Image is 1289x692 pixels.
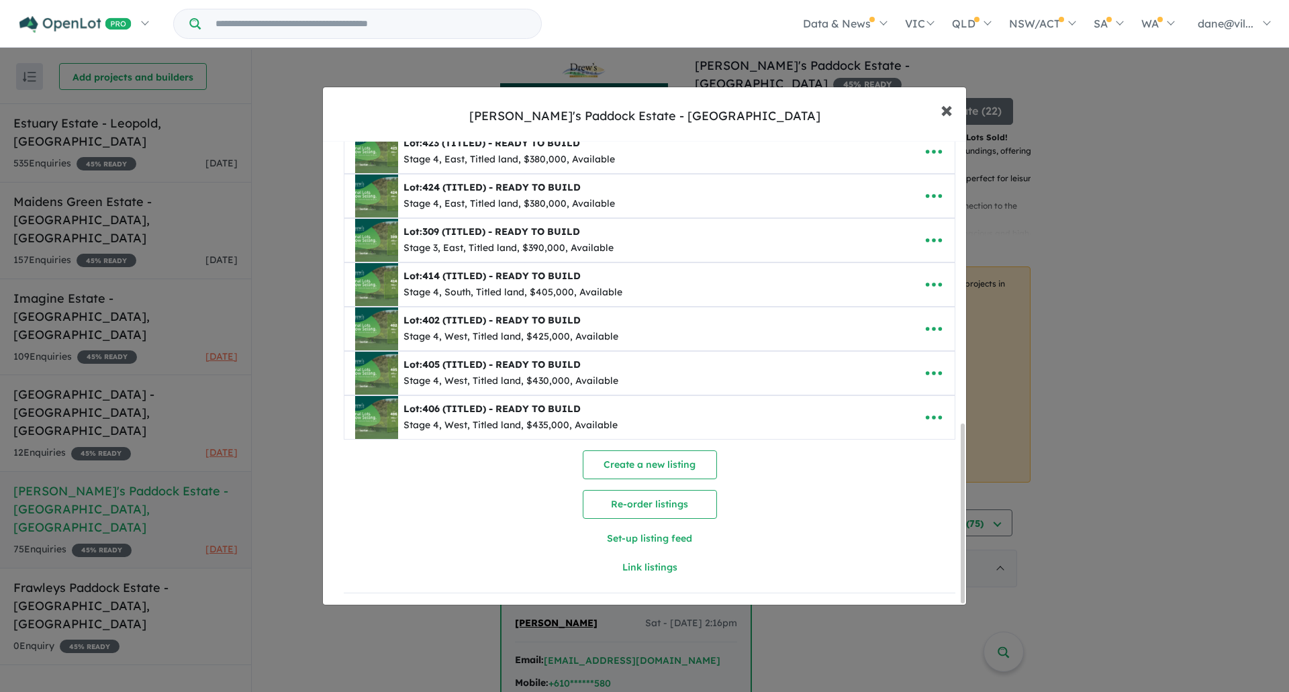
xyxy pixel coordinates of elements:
[403,196,615,212] div: Stage 4, East, Titled land, $380,000, Available
[355,263,398,306] img: Drew-s%20Paddock%20Estate%20-%20Invermay%20Park%20-%20Lot%20414%20-TITLED-%20-%20READY%20TO%20BUI...
[403,240,614,256] div: Stage 3, East, Titled land, $390,000, Available
[583,450,717,479] button: Create a new listing
[203,9,538,38] input: Try estate name, suburb, builder or developer
[403,226,580,238] b: Lot:
[497,553,803,582] button: Link listings
[422,358,581,370] span: 405 (TITLED) - READY TO BUILD
[497,524,803,553] button: Set-up listing feed
[422,226,580,238] span: 309 (TITLED) - READY TO BUILD
[355,130,398,173] img: Drew-s%20Paddock%20Estate%20-%20Invermay%20Park%20-%20Lot%20423%20-TITLED-%20-%20READY%20TO%20BUI...
[403,417,618,434] div: Stage 4, West, Titled land, $435,000, Available
[355,352,398,395] img: Drew-s%20Paddock%20Estate%20-%20Invermay%20Park%20-%20Lot%20405%20-TITLED-%20-%20READY%20TO%20BUI...
[403,285,622,301] div: Stage 4, South, Titled land, $405,000, Available
[355,307,398,350] img: Drew-s%20Paddock%20Estate%20-%20Invermay%20Park%20-%20Lot%20402%20-TITLED-%20-%20READY%20TO%20BUI...
[403,137,580,149] b: Lot:
[941,95,953,123] span: ×
[422,137,580,149] span: 423 (TITLED) - READY TO BUILD
[403,358,581,370] b: Lot:
[583,490,717,519] button: Re-order listings
[422,270,581,282] span: 414 (TITLED) - READY TO BUILD
[19,16,132,33] img: Openlot PRO Logo White
[403,329,618,345] div: Stage 4, West, Titled land, $425,000, Available
[403,181,581,193] b: Lot:
[469,107,820,125] div: [PERSON_NAME]'s Paddock Estate - [GEOGRAPHIC_DATA]
[1198,17,1253,30] span: dane@vil...
[403,270,581,282] b: Lot:
[403,314,581,326] b: Lot:
[422,314,581,326] span: 402 (TITLED) - READY TO BUILD
[422,181,581,193] span: 424 (TITLED) - READY TO BUILD
[355,396,398,439] img: Drew-s%20Paddock%20Estate%20-%20Invermay%20Park%20-%20Lot%20406%20-TITLED-%20-%20READY%20TO%20BUI...
[403,373,618,389] div: Stage 4, West, Titled land, $430,000, Available
[355,219,398,262] img: Drew-s%20Paddock%20Estate%20-%20Invermay%20Park%20-%20Lot%20309%20-TITLED-%20-%20READY%20TO%20BUI...
[403,403,581,415] b: Lot:
[422,403,581,415] span: 406 (TITLED) - READY TO BUILD
[403,152,615,168] div: Stage 4, East, Titled land, $380,000, Available
[355,175,398,217] img: Drew-s%20Paddock%20Estate%20-%20Invermay%20Park%20-%20Lot%20424%20-TITLED-%20-%20READY%20TO%20BUI...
